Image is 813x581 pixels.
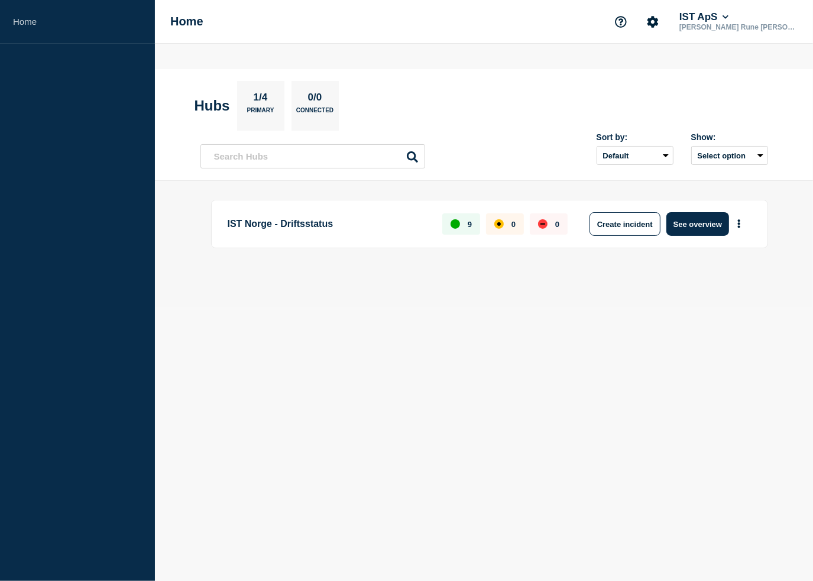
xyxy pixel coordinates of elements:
button: More actions [731,213,747,235]
div: up [451,219,460,229]
input: Search Hubs [200,144,425,168]
div: Show: [691,132,768,142]
div: affected [494,219,504,229]
button: Select option [691,146,768,165]
p: IST Norge - Driftsstatus [228,212,429,236]
button: Support [608,9,633,34]
div: down [538,219,548,229]
button: IST ApS [677,11,731,23]
p: 0/0 [303,92,326,107]
div: Sort by: [597,132,673,142]
button: Create incident [589,212,660,236]
h2: Hubs [195,98,230,114]
button: See overview [666,212,729,236]
button: Account settings [640,9,665,34]
p: [PERSON_NAME] Rune [PERSON_NAME] [677,23,800,31]
select: Sort by [597,146,673,165]
p: 0 [511,220,516,229]
p: Connected [296,107,333,119]
p: 9 [468,220,472,229]
p: 0 [555,220,559,229]
p: Primary [247,107,274,119]
p: 1/4 [249,92,272,107]
h1: Home [170,15,203,28]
